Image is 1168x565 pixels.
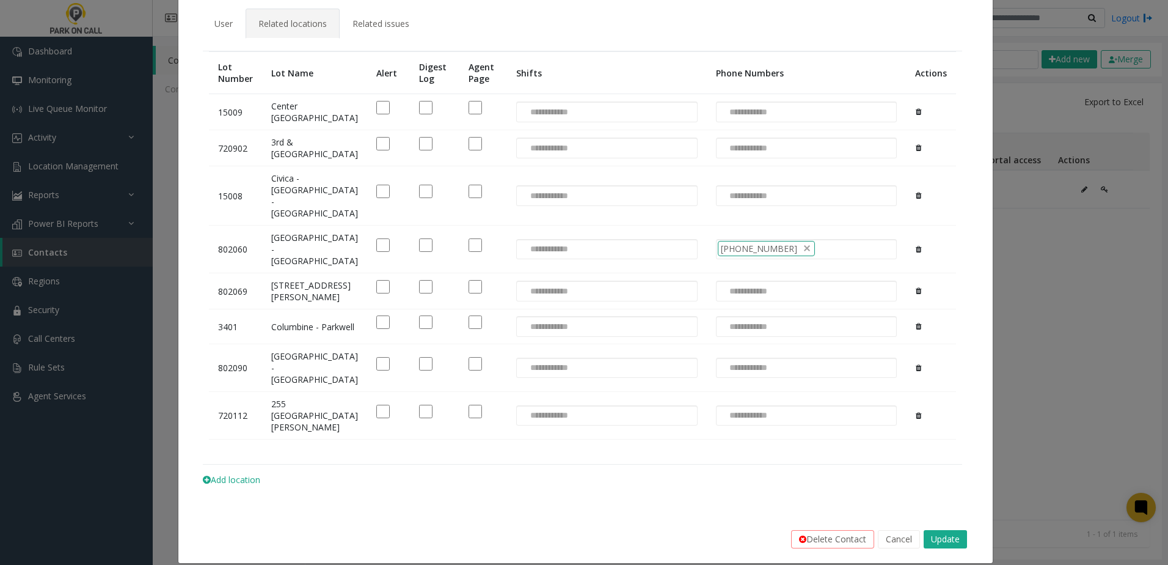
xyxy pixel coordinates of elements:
td: 15008 [209,166,262,226]
button: Update [924,530,967,548]
td: 15009 [209,94,262,130]
th: Digest Log [410,52,460,94]
td: [STREET_ADDRESS][PERSON_NAME] [262,273,367,309]
span: Add location [203,474,260,486]
input: NO DATA FOUND [517,281,575,301]
button: Cancel [878,530,920,548]
th: Lot Number [209,52,262,94]
th: Alert [367,52,410,94]
span: delete [802,242,812,255]
input: NO DATA FOUND [517,240,575,259]
input: NO DATA FOUND [517,102,575,122]
td: [GEOGRAPHIC_DATA] - [GEOGRAPHIC_DATA] [262,344,367,392]
td: 255 [GEOGRAPHIC_DATA][PERSON_NAME] [262,392,367,440]
td: 720112 [209,392,262,440]
th: Shifts [507,52,706,94]
td: 720902 [209,130,262,166]
td: Columbine - Parkwell [262,309,367,344]
input: NO DATA FOUND [517,406,575,426]
td: Civica - [GEOGRAPHIC_DATA] - [GEOGRAPHIC_DATA] [262,166,367,226]
th: Phone Numbers [707,52,906,94]
th: Agent Page [459,52,507,94]
button: Delete Contact [791,530,874,548]
td: 802069 [209,273,262,309]
td: 802090 [209,344,262,392]
th: Lot Name [262,52,367,94]
th: Actions [906,52,956,94]
td: [GEOGRAPHIC_DATA] - [GEOGRAPHIC_DATA] [262,226,367,273]
td: 802060 [209,226,262,273]
input: NO DATA FOUND [517,186,575,205]
td: Center [GEOGRAPHIC_DATA] [262,94,367,130]
input: NO DATA FOUND [517,138,575,158]
input: NO DATA FOUND [517,358,575,378]
input: NO DATA FOUND [517,317,575,336]
span: [PHONE_NUMBER] [721,242,797,255]
td: 3rd & [GEOGRAPHIC_DATA] [262,130,367,166]
td: 3401 [209,309,262,344]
